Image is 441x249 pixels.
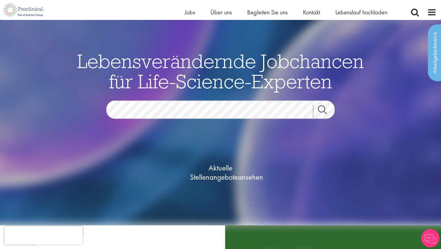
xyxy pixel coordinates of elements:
a: Schaltfläche zum Senden der Jobsuche [313,105,339,117]
font: Aktuelle Stellenangebote [190,163,238,182]
a: Lebenslauf hochladen [335,8,387,16]
iframe: reCAPTCHA [4,226,83,245]
a: Aktuelle Stellenangeboteansehen [190,134,251,201]
font: Lebensverändernde Jobchancen für Life-Science-Experten [77,48,364,93]
a: Kontakt [303,8,320,16]
a: Jobs [185,8,195,16]
font: ansehen [238,172,263,182]
a: Begleiten Sie uns [247,8,288,16]
a: Über uns [210,8,232,16]
img: Chatbot [421,229,439,247]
